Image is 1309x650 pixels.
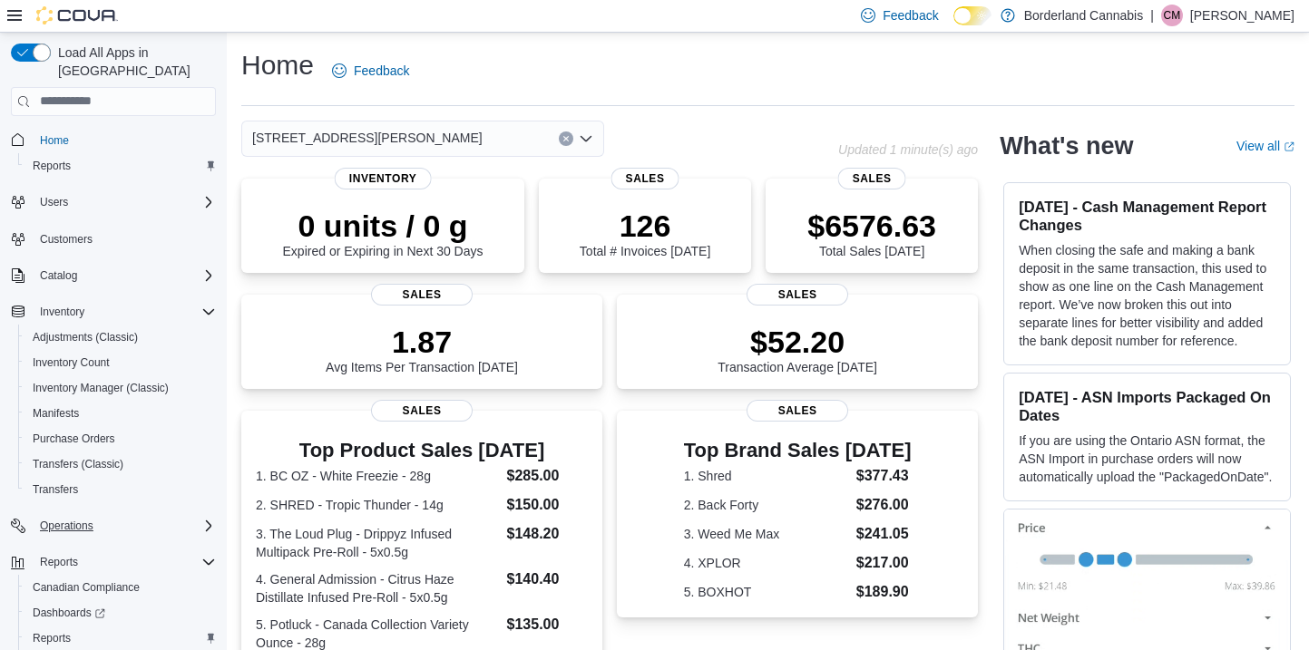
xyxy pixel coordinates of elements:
[33,580,140,595] span: Canadian Compliance
[1019,388,1275,424] h3: [DATE] - ASN Imports Packaged On Dates
[559,131,573,146] button: Clear input
[256,440,588,461] h3: Top Product Sales [DATE]
[25,352,216,374] span: Inventory Count
[33,631,71,645] span: Reports
[283,208,484,258] div: Expired or Expiring in Next 30 Days
[4,263,223,288] button: Catalog
[1190,5,1294,26] p: [PERSON_NAME]
[684,525,849,543] dt: 3. Weed Me Max
[1161,5,1183,26] div: Chris Matheson
[18,451,223,477] button: Transfers (Classic)
[1284,141,1294,152] svg: External link
[256,496,500,514] dt: 2. SHRED - Tropic Thunder - 14g
[25,377,216,399] span: Inventory Manager (Classic)
[580,208,710,258] div: Total # Invoices [DATE]
[33,381,169,395] span: Inventory Manager (Classic)
[371,400,473,422] span: Sales
[335,168,432,189] span: Inventory
[856,523,912,545] dd: $241.05
[1236,139,1294,153] a: View allExternal link
[856,494,912,516] dd: $276.00
[33,457,123,471] span: Transfers (Classic)
[33,191,75,213] button: Users
[684,440,912,461] h3: Top Brand Sales [DATE]
[33,606,105,620] span: Dashboards
[25,453,216,475] span: Transfers (Classic)
[18,350,223,375] button: Inventory Count
[256,467,500,485] dt: 1. BC OZ - White Freezie - 28g
[838,168,906,189] span: Sales
[25,326,216,348] span: Adjustments (Classic)
[507,568,589,590] dd: $140.40
[25,627,78,649] a: Reports
[33,265,84,286] button: Catalog
[4,549,223,575] button: Reports
[256,570,500,606] dt: 4. General Admission - Citrus Haze Distillate Infused Pre-Roll - 5x0.5g
[36,6,118,24] img: Cova
[33,191,216,213] span: Users
[18,325,223,350] button: Adjustments (Classic)
[40,195,68,209] span: Users
[4,127,223,153] button: Home
[25,627,216,649] span: Reports
[326,324,518,360] p: 1.87
[18,375,223,401] button: Inventory Manager (Classic)
[40,555,78,569] span: Reports
[33,301,216,323] span: Inventory
[18,401,223,426] button: Manifests
[580,208,710,244] p: 126
[25,352,117,374] a: Inventory Count
[856,465,912,487] dd: $377.43
[718,324,877,374] div: Transaction Average [DATE]
[25,479,85,500] a: Transfers
[856,552,912,574] dd: $217.00
[40,305,84,319] span: Inventory
[807,208,936,258] div: Total Sales [DATE]
[33,432,115,446] span: Purchase Orders
[747,400,848,422] span: Sales
[25,428,122,450] a: Purchase Orders
[25,577,216,598] span: Canadian Compliance
[1024,5,1144,26] p: Borderland Cannabis
[4,513,223,538] button: Operations
[325,53,416,89] a: Feedback
[40,519,93,533] span: Operations
[283,208,484,244] p: 0 units / 0 g
[18,153,223,179] button: Reports
[579,131,593,146] button: Open list of options
[718,324,877,360] p: $52.20
[883,6,938,24] span: Feedback
[953,25,954,26] span: Dark Mode
[40,232,93,247] span: Customers
[18,600,223,626] a: Dashboards
[33,355,110,370] span: Inventory Count
[25,453,131,475] a: Transfers (Classic)
[1019,198,1275,234] h3: [DATE] - Cash Management Report Changes
[40,133,69,148] span: Home
[807,208,936,244] p: $6576.63
[241,47,314,83] h1: Home
[25,377,176,399] a: Inventory Manager (Classic)
[507,494,589,516] dd: $150.00
[1000,131,1133,160] h2: What's new
[25,155,216,177] span: Reports
[51,44,216,80] span: Load All Apps in [GEOGRAPHIC_DATA]
[256,525,500,561] dt: 3. The Loud Plug - Drippyz Infused Multipack Pre-Roll - 5x0.5g
[1164,5,1181,26] span: CM
[611,168,679,189] span: Sales
[33,228,216,250] span: Customers
[33,515,216,537] span: Operations
[33,301,92,323] button: Inventory
[25,428,216,450] span: Purchase Orders
[25,577,147,598] a: Canadian Compliance
[684,554,849,572] dt: 4. XPLOR
[326,324,518,374] div: Avg Items Per Transaction [DATE]
[25,326,145,348] a: Adjustments (Classic)
[18,477,223,502] button: Transfers
[25,602,112,624] a: Dashboards
[25,403,86,424] a: Manifests
[33,228,100,250] a: Customers
[25,479,216,500] span: Transfers
[33,159,71,173] span: Reports
[33,330,138,344] span: Adjustments (Classic)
